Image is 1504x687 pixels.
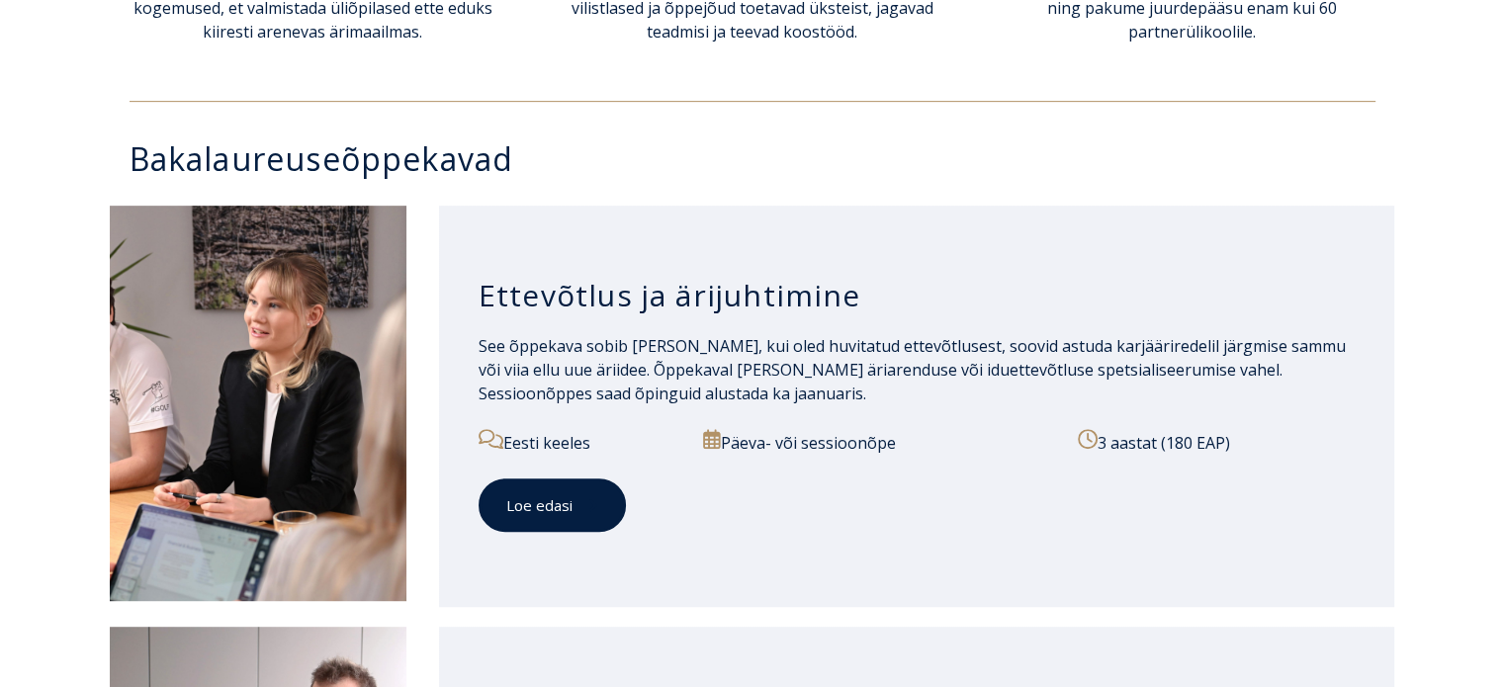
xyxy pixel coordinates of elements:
[703,429,1055,455] p: Päeva- või sessioonõpe
[479,335,1346,404] span: See õppekava sobib [PERSON_NAME], kui oled huvitatud ettevõtlusest, soovid astuda karjääriredelil...
[130,141,1395,176] h3: Bakalaureuseõppekavad
[479,429,681,455] p: Eesti keeles
[1078,429,1355,455] p: 3 aastat (180 EAP)
[479,478,626,533] a: Loe edasi
[479,277,1356,314] h3: Ettevõtlus ja ärijuhtimine
[110,206,406,601] img: Ettevõtlus ja ärijuhtimine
